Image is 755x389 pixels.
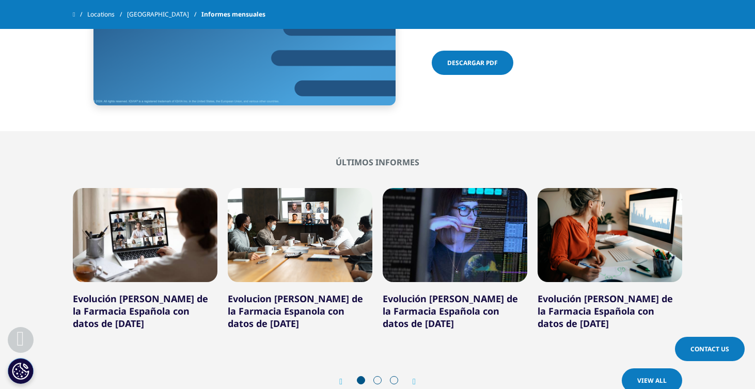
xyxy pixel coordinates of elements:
[73,292,208,330] a: Evolución [PERSON_NAME] de la Farmacia Española con datos de [DATE]
[690,345,729,353] span: Contact Us
[447,58,498,67] span: Descargar pdf
[538,292,673,330] a: Evolución [PERSON_NAME] de la Farmacia Española con datos de [DATE]
[538,188,682,330] div: 4 / 12
[432,51,513,75] a: Descargar pdf
[201,5,265,24] span: Informes mensuales
[228,292,363,330] a: Evolucion [PERSON_NAME] de la Farmacia Espanola con datos de [DATE]
[383,292,518,330] a: Evolución [PERSON_NAME] de la Farmacia Española con datos de [DATE]
[402,377,416,386] div: Next slide
[383,188,527,330] div: 3 / 12
[87,5,127,24] a: Locations
[228,188,372,330] div: 2 / 12
[127,5,201,24] a: [GEOGRAPHIC_DATA]
[73,157,682,167] h2: últimos informes
[339,377,353,386] div: Previous slide
[73,188,217,330] div: 1 / 12
[637,376,667,385] span: View All
[675,337,745,361] a: Contact Us
[8,358,34,384] button: Configuración de cookies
